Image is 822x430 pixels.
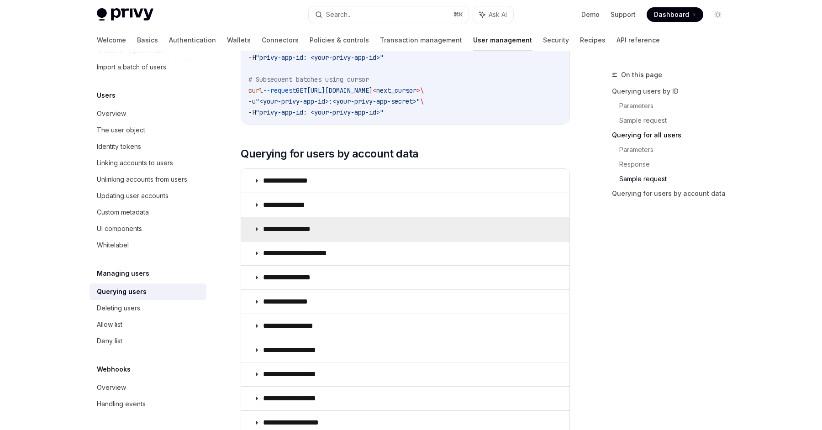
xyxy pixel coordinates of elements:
[97,8,153,21] img: light logo
[97,240,129,251] div: Whitelabel
[263,86,296,94] span: --request
[90,283,206,300] a: Querying users
[420,97,424,105] span: \
[619,113,732,128] a: Sample request
[248,53,256,62] span: -H
[97,141,141,152] div: Identity tokens
[248,97,256,105] span: -u
[90,333,206,349] a: Deny list
[90,138,206,155] a: Identity tokens
[612,128,732,142] a: Querying for all users
[97,399,146,409] div: Handling events
[256,53,384,62] span: "privy-app-id: <your-privy-app-id>"
[97,90,116,101] h5: Users
[97,207,149,218] div: Custom metadata
[376,86,413,94] span: next_curso
[90,59,206,75] a: Import a batch of users
[380,29,462,51] a: Transaction management
[90,220,206,237] a: UI components
[453,11,463,18] span: ⌘ K
[619,172,732,186] a: Sample request
[248,86,263,94] span: curl
[581,10,600,19] a: Demo
[326,9,352,20] div: Search...
[97,29,126,51] a: Welcome
[612,84,732,99] a: Querying users by ID
[241,147,419,161] span: Querying for users by account data
[97,157,173,168] div: Linking accounts to users
[90,105,206,122] a: Overview
[309,6,469,23] button: Search...⌘K
[97,319,122,330] div: Allow list
[90,122,206,138] a: The user object
[489,10,507,19] span: Ask AI
[137,29,158,51] a: Basics
[413,86,416,94] span: r
[473,6,513,23] button: Ask AI
[90,155,206,171] a: Linking accounts to users
[296,86,307,94] span: GET
[307,86,373,94] span: [URL][DOMAIN_NAME]
[373,86,376,94] span: <
[654,10,689,19] span: Dashboard
[97,336,122,346] div: Deny list
[612,186,732,201] a: Querying for users by account data
[90,237,206,253] a: Whitelabel
[616,29,660,51] a: API reference
[97,174,187,185] div: Unlinking accounts from users
[97,303,140,314] div: Deleting users
[619,142,732,157] a: Parameters
[619,99,732,113] a: Parameters
[619,157,732,172] a: Response
[97,190,169,201] div: Updating user accounts
[90,171,206,188] a: Unlinking accounts from users
[97,108,126,119] div: Overview
[97,286,147,297] div: Querying users
[90,316,206,333] a: Allow list
[621,69,662,80] span: On this page
[90,204,206,220] a: Custom metadata
[256,97,420,105] span: "<your-privy-app-id>:<your-privy-app-secret>"
[248,108,256,116] span: -H
[90,188,206,204] a: Updating user accounts
[97,62,166,73] div: Import a batch of users
[169,29,216,51] a: Authentication
[97,364,131,375] h5: Webhooks
[97,223,142,234] div: UI components
[611,10,636,19] a: Support
[647,7,703,22] a: Dashboard
[248,75,369,84] span: # Subsequent batches using cursor
[711,7,725,22] button: Toggle dark mode
[473,29,532,51] a: User management
[416,86,420,94] span: >
[90,379,206,396] a: Overview
[420,86,424,94] span: \
[90,300,206,316] a: Deleting users
[543,29,569,51] a: Security
[256,108,384,116] span: "privy-app-id: <your-privy-app-id>"
[97,382,126,393] div: Overview
[97,125,145,136] div: The user object
[580,29,606,51] a: Recipes
[310,29,369,51] a: Policies & controls
[97,268,149,279] h5: Managing users
[90,396,206,412] a: Handling events
[262,29,299,51] a: Connectors
[227,29,251,51] a: Wallets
